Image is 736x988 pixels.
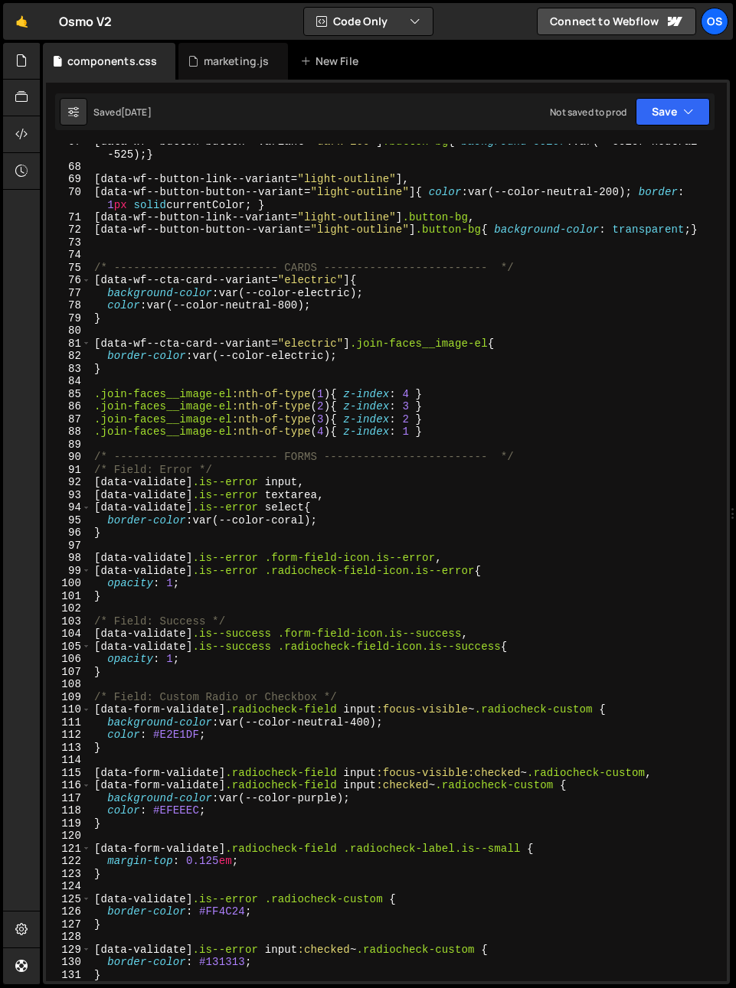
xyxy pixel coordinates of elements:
[46,944,91,957] div: 129
[46,804,91,817] div: 118
[46,476,91,489] div: 92
[46,969,91,982] div: 131
[46,653,91,666] div: 106
[46,577,91,590] div: 100
[46,641,91,654] div: 105
[46,905,91,918] div: 126
[59,12,112,31] div: Osmo V2
[46,262,91,275] div: 75
[3,3,41,40] a: 🤙
[46,666,91,679] div: 107
[46,400,91,413] div: 86
[46,729,91,742] div: 112
[46,363,91,376] div: 83
[46,312,91,325] div: 79
[46,602,91,615] div: 102
[46,223,91,236] div: 72
[46,514,91,527] div: 95
[46,299,91,312] div: 78
[46,893,91,906] div: 125
[46,337,91,351] div: 81
[46,628,91,641] div: 104
[46,540,91,553] div: 97
[46,350,91,363] div: 82
[46,426,91,439] div: 88
[46,678,91,691] div: 108
[701,8,728,35] a: Os
[304,8,433,35] button: Code Only
[46,590,91,603] div: 101
[46,413,91,426] div: 87
[46,501,91,514] div: 94
[46,703,91,716] div: 110
[46,186,91,211] div: 70
[67,54,157,69] div: components.css
[46,287,91,300] div: 77
[537,8,696,35] a: Connect to Webflow
[46,236,91,249] div: 73
[46,918,91,931] div: 127
[46,451,91,464] div: 90
[46,817,91,830] div: 119
[46,565,91,578] div: 99
[46,792,91,805] div: 117
[46,830,91,843] div: 120
[46,716,91,729] div: 111
[46,931,91,944] div: 128
[46,843,91,856] div: 121
[46,880,91,893] div: 124
[46,211,91,224] div: 71
[46,173,91,186] div: 69
[46,489,91,502] div: 93
[46,464,91,477] div: 91
[204,54,270,69] div: marketing.js
[46,767,91,780] div: 115
[46,324,91,337] div: 80
[93,106,152,119] div: Saved
[46,527,91,540] div: 96
[46,161,91,174] div: 68
[46,388,91,401] div: 85
[46,375,91,388] div: 84
[550,106,626,119] div: Not saved to prod
[46,615,91,628] div: 103
[46,855,91,868] div: 122
[46,552,91,565] div: 98
[46,249,91,262] div: 74
[46,691,91,704] div: 109
[46,779,91,792] div: 116
[46,742,91,755] div: 113
[46,439,91,452] div: 89
[636,98,710,126] button: Save
[46,135,91,161] div: 67
[46,754,91,767] div: 114
[300,54,365,69] div: New File
[46,956,91,969] div: 130
[121,106,152,119] div: [DATE]
[46,274,91,287] div: 76
[46,868,91,881] div: 123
